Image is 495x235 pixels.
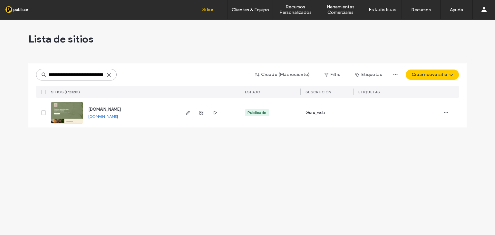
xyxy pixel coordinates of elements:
label: Herramientas Comerciales [318,4,363,15]
label: Recursos Personalizados [273,4,318,15]
span: Guru_web [306,109,325,116]
button: Crear nuevo sitio [406,70,459,80]
label: Ayuda [450,7,463,13]
button: Creado (Más reciente) [249,70,315,80]
label: Sitios [202,7,215,13]
span: Ayuda [14,5,32,10]
button: Filtro [318,70,347,80]
button: Etiquetas [350,70,388,80]
a: [DOMAIN_NAME] [88,114,118,119]
div: Publicado [247,110,267,116]
span: ESTADO [245,90,260,94]
span: ETIQUETAS [358,90,380,94]
label: Clientes & Equipo [232,7,269,13]
span: SITIOS (1/23281) [51,90,80,94]
span: Lista de sitios [28,33,93,45]
label: Recursos [411,7,431,13]
span: Suscripción [306,90,331,94]
a: [DOMAIN_NAME] [88,107,121,112]
label: Estadísticas [369,7,396,13]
